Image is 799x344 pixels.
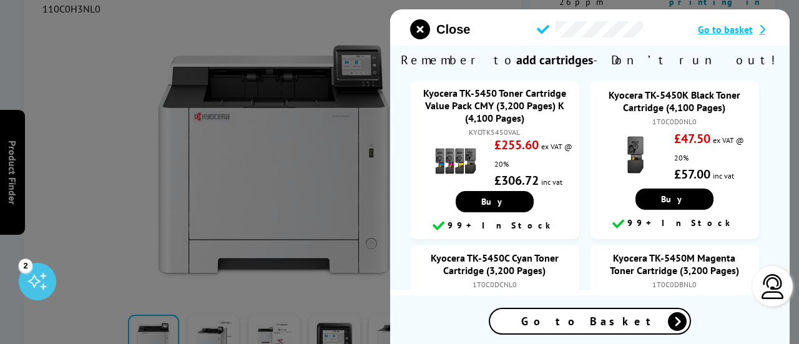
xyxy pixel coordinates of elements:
[698,23,753,36] span: Go to basket
[436,22,470,37] span: Close
[713,171,734,180] span: inc vat
[494,172,539,189] strong: £306.72
[602,280,747,289] div: 1T0C0DBNL0
[431,252,559,277] a: Kyocera TK-5450C Cyan Toner Cartridge (3,200 Pages)
[674,289,712,305] strong: £72.00
[423,280,567,289] div: 1T0C0DCNL0
[596,216,753,231] div: 99+ In Stock
[602,117,747,126] div: 1T0C0D0NL0
[481,196,508,207] span: Buy
[609,89,740,114] a: Kyocera TK-5450K Black Toner Cartridge (4,100 Pages)
[489,308,691,335] a: Go to Basket
[423,127,567,137] div: KYOTK5450VAL
[674,166,710,182] strong: £57.00
[698,23,770,36] a: Go to basket
[614,133,657,177] img: Kyocera TK-5450K Black Toner Cartridge (4,100 Pages)
[521,314,659,328] span: Go to Basket
[760,274,785,299] img: user-headset-light.svg
[494,137,539,153] strong: £255.60
[674,130,710,147] strong: £47.50
[516,52,593,68] b: add cartridges
[19,258,32,272] div: 2
[541,177,562,187] span: inc vat
[661,194,688,205] span: Buy
[610,252,739,277] a: Kyocera TK-5450M Magenta Toner Cartridge (3,200 Pages)
[423,87,566,124] a: Kyocera TK-5450 Toner Cartridge Value Pack CMY (3,200 Pages) K (4,100 Pages)
[390,46,790,74] span: Remember to - Don’t run out!
[434,139,478,183] img: Kyocera TK-5450 Toner Cartridge Value Pack CMY (3,200 Pages) K (4,100 Pages)
[494,289,532,305] strong: £72.00
[416,219,573,233] div: 99+ In Stock
[410,19,470,39] button: close modal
